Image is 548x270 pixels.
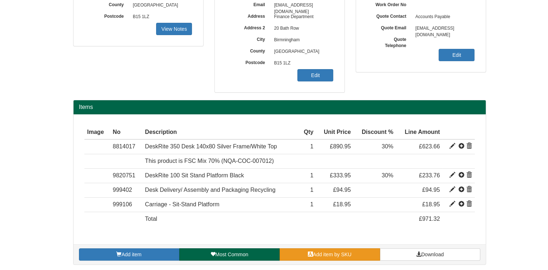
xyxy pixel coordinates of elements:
span: Most Common [215,252,248,257]
th: Description [142,125,299,140]
span: Download [421,252,444,257]
span: £971.32 [419,216,440,222]
span: £333.95 [330,172,351,178]
label: Address 2 [226,23,271,31]
span: DeskRite 100 Sit Stand Platform Black [145,172,244,178]
span: £18.95 [333,201,351,207]
td: 9820751 [110,169,142,183]
th: Image [84,125,110,140]
span: £890.95 [330,143,351,149]
span: £623.66 [419,143,440,149]
span: [GEOGRAPHIC_DATA] [271,46,334,58]
th: Unit Price [316,125,354,140]
label: County [226,46,271,54]
th: Line Amount [396,125,443,140]
a: Edit [439,49,474,61]
span: B15 1LZ [271,58,334,69]
span: Finance Department [271,11,334,23]
span: 1 [310,143,313,149]
span: 30% [382,143,393,149]
label: City [226,34,271,43]
span: 1 [310,201,313,207]
label: Postcode [84,11,129,20]
label: Quote Telephone [367,34,412,49]
label: Postcode [226,58,271,66]
span: 1 [310,187,313,193]
label: Quote Email [367,23,412,31]
a: Edit [297,69,333,81]
label: Address [226,11,271,20]
a: View Notes [156,23,192,35]
span: Add item [121,252,141,257]
span: Accounts Payable [412,11,475,23]
a: Download [380,248,480,261]
th: Qty [299,125,317,140]
td: Total [142,212,299,226]
span: £18.95 [422,201,440,207]
span: £94.95 [333,187,351,193]
span: 1 [310,172,313,178]
th: No [110,125,142,140]
th: Discount % [354,125,396,140]
label: Quote Contact [367,11,412,20]
span: £94.95 [422,187,440,193]
span: DeskRite 350 Desk 140x80 Silver Frame/White Top [145,143,277,149]
span: Add item by SKU [313,252,352,257]
span: Carriage - Sit-Stand Platform [145,201,219,207]
span: B15 1LZ [129,11,192,23]
h2: Items [79,104,480,110]
span: This product is FSC Mix 70% (NQA-COC-007012) [145,158,274,164]
span: [EMAIL_ADDRESS][DOMAIN_NAME] [412,23,475,34]
span: Desk Delivery/ Assembly and Packaging Recycling [145,187,275,193]
span: 30% [382,172,393,178]
td: 999106 [110,197,142,212]
span: Birmningham [271,34,334,46]
span: 20 Bath Row [271,23,334,34]
span: £233.76 [419,172,440,178]
td: 8814017 [110,139,142,154]
td: 999402 [110,183,142,198]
